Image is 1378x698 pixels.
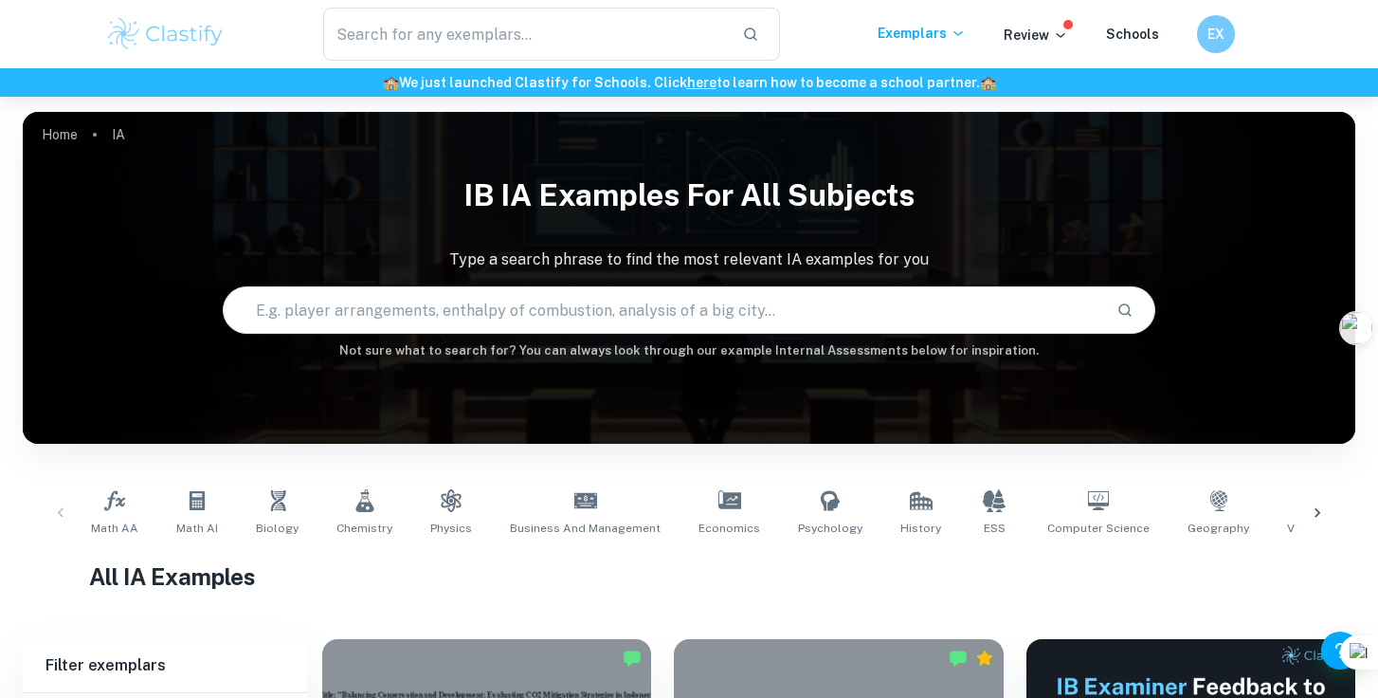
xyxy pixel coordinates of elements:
img: Marked [949,649,968,668]
span: Physics [430,520,472,537]
span: ESS [984,520,1006,537]
span: Geography [1188,520,1249,537]
span: Biology [256,520,299,537]
img: Marked [623,649,642,668]
p: Exemplars [878,23,966,44]
span: Computer Science [1047,520,1150,537]
h6: We just launched Clastify for Schools. Click to learn how to become a school partner. [4,72,1374,93]
span: Math AI [176,520,218,537]
h6: Filter exemplars [23,639,307,692]
span: Economics [698,520,760,537]
span: Math AA [91,520,138,537]
button: Search [1109,294,1141,326]
span: Psychology [798,520,862,537]
img: Clastify logo [105,15,226,53]
a: Home [42,121,78,148]
p: IA [112,124,125,145]
span: Business and Management [510,520,661,537]
p: Type a search phrase to find the most relevant IA examples for you [23,248,1355,271]
p: Review [1004,25,1068,46]
span: 🏫 [980,75,996,90]
a: Schools [1106,27,1159,42]
h6: Not sure what to search for? You can always look through our example Internal Assessments below f... [23,341,1355,360]
input: E.g. player arrangements, enthalpy of combustion, analysis of a big city... [224,284,1101,337]
a: here [687,75,716,90]
input: Search for any exemplars... [323,8,727,61]
h6: EX [1206,24,1227,45]
button: EX [1197,15,1235,53]
span: History [900,520,941,537]
span: 🏫 [383,75,399,90]
button: Help and Feedback [1321,632,1359,670]
h1: All IA Examples [89,560,1288,594]
h1: IB IA examples for all subjects [23,165,1355,226]
div: Premium [975,649,994,668]
span: Chemistry [336,520,392,537]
